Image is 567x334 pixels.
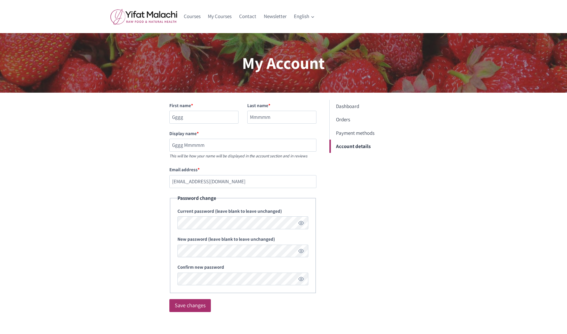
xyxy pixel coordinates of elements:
[169,128,317,139] label: Display name
[177,233,308,245] label: New password (leave blank to leave unchanged)
[260,9,290,24] a: Newsletter
[169,100,239,111] label: First name
[329,100,398,113] a: Dashboard
[204,9,236,24] a: My Courses
[294,12,314,20] span: English
[110,9,177,25] img: yifat_logo41_en.png
[177,206,308,217] label: Current password (leave blank to leave unchanged)
[329,113,398,126] a: Orders
[169,299,211,312] button: Save changes
[169,164,317,175] label: Email address
[236,9,260,24] a: Contact
[330,100,398,153] nav: Account pages
[177,194,216,202] legend: Password change
[290,9,318,24] a: English
[177,261,308,273] label: Confirm new password
[169,153,307,159] em: This will be how your name will be displayed in the account section and in reviews
[180,9,318,24] nav: Primary
[329,126,398,140] a: Payment methods
[329,140,398,153] a: Account details
[180,9,205,24] a: Courses
[298,220,305,226] button: Show password
[247,100,316,111] label: Last name
[298,276,305,282] button: Show password
[298,248,305,254] button: Show password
